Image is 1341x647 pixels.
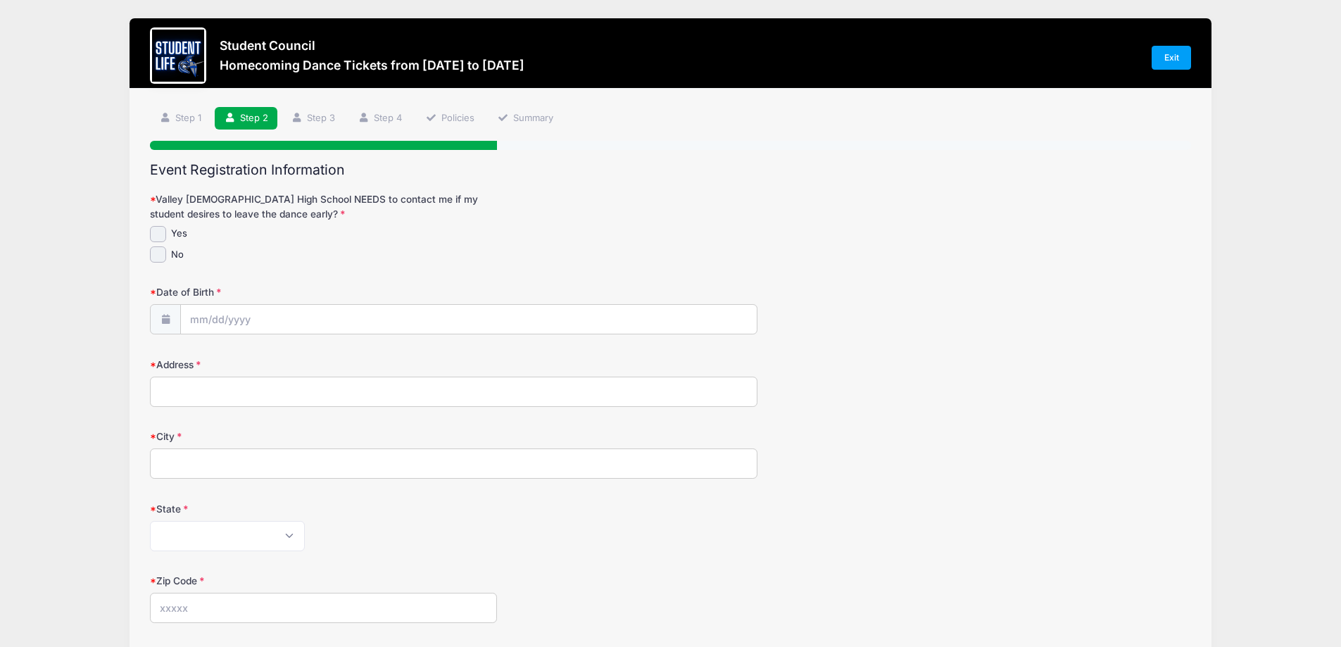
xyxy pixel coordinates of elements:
h3: Homecoming Dance Tickets from [DATE] to [DATE] [220,58,524,73]
a: Step 1 [150,107,210,130]
a: Step 3 [282,107,344,130]
label: State [150,502,497,516]
label: Valley [DEMOGRAPHIC_DATA] High School NEEDS to contact me if my student desires to leave the danc... [150,192,497,221]
label: Yes [171,227,187,241]
label: City [150,429,497,444]
h2: Event Registration Information [150,162,1191,178]
a: Summary [488,107,562,130]
a: Policies [416,107,484,130]
input: mm/dd/yyyy [180,304,757,334]
label: Address [150,358,497,372]
input: xxxxx [150,593,497,623]
label: No [171,248,184,262]
a: Step 2 [215,107,277,130]
h3: Student Council [220,38,524,53]
a: Exit [1152,46,1191,70]
label: Zip Code [150,574,497,588]
label: Date of Birth [150,285,497,299]
a: Step 4 [349,107,412,130]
